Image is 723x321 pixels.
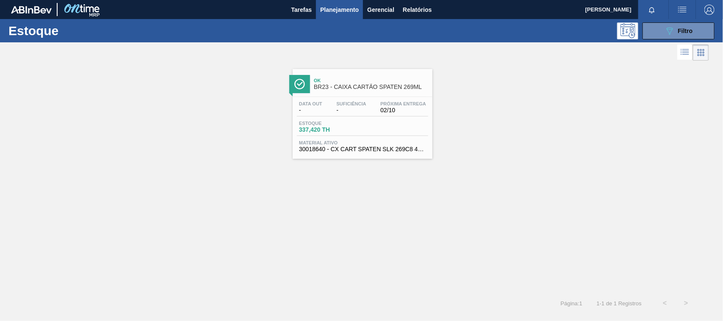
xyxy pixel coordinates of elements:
span: - [299,107,322,113]
span: Material ativo [299,140,426,145]
span: 337,420 TH [299,127,358,133]
span: Próxima Entrega [380,101,426,106]
img: userActions [677,5,687,15]
button: < [654,293,676,314]
span: Tarefas [291,5,312,15]
span: 30018640 - CX CART SPATEN SLK 269C8 429 276G [299,146,426,152]
span: Gerencial [367,5,394,15]
span: Relatórios [403,5,432,15]
div: Visão em Lista [677,44,693,61]
div: Visão em Cards [693,44,709,61]
img: Ícone [294,79,305,89]
span: 02/10 [380,107,426,113]
button: Notificações [638,4,665,16]
span: Data out [299,101,322,106]
div: Pogramando: nenhum usuário selecionado [617,22,638,39]
button: Filtro [643,22,715,39]
span: Planejamento [320,5,359,15]
a: ÍconeOkBR23 - CAIXA CARTÃO SPATEN 269MLData out-Suficiência-Próxima Entrega02/10Estoque337,420 TH... [286,63,437,159]
span: 1 - 1 de 1 Registros [595,300,642,307]
img: Logout [704,5,715,15]
span: Ok [314,78,428,83]
h1: Estoque [8,26,133,36]
button: > [676,293,697,314]
span: BR23 - CAIXA CARTÃO SPATEN 269ML [314,84,428,90]
span: Página : 1 [561,300,582,307]
span: Suficiência [336,101,366,106]
span: - [336,107,366,113]
span: Filtro [678,28,693,34]
img: TNhmsLtSVTkK8tSr43FrP2fwEKptu5GPRR3wAAAABJRU5ErkJggg== [11,6,52,14]
span: Estoque [299,121,358,126]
